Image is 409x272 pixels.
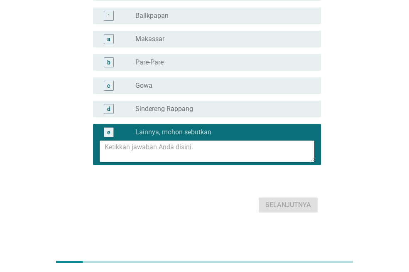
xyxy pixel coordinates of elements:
div: d [107,104,110,113]
label: Pare-Pare [135,58,164,67]
label: Makassar [135,35,164,43]
label: Lainnya, mohon sebutkan [135,128,211,136]
div: b [107,58,110,67]
div: ` [108,11,110,20]
div: a [107,35,110,43]
label: Balikpapan [135,12,169,20]
div: e [107,128,110,136]
div: c [107,81,110,90]
label: Gowa [135,82,152,90]
label: Sindereng Rappang [135,105,193,113]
